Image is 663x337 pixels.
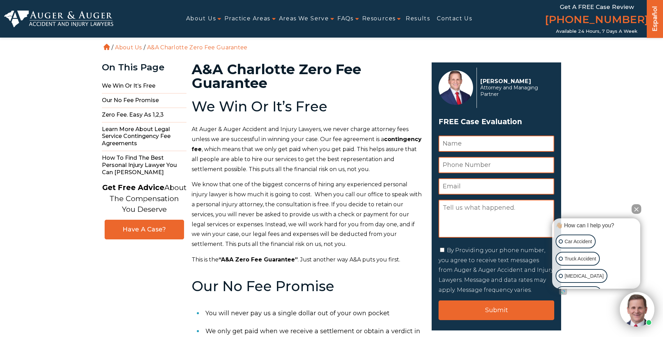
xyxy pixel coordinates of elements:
[439,178,554,195] input: Email
[145,44,249,51] li: A&A Charlotte Zero Fee Guarantee
[102,183,164,192] strong: Get Free Advice
[439,157,554,173] input: Phone Number
[279,11,329,27] a: Areas We Serve
[559,289,567,295] a: Open intaker chat
[102,93,186,108] span: Our No Fee Promise
[439,70,473,105] img: Herbert Auger
[102,151,186,179] span: How to Find the Best Personal Injury Lawyer You Can [PERSON_NAME]
[192,125,423,174] p: At Auger & Auger Accident and Injury Lawyers, we never charge attorney fees unless we are success...
[102,122,186,151] span: Learn More about Legal Service Contingency Fee Agreements
[337,11,354,27] a: FAQs
[186,11,216,27] a: About Us
[554,222,638,229] div: 👋🏼 How can I help you?
[205,304,423,322] li: You will never pay us a single dollar out of your own pocket
[115,44,142,51] a: About Us
[437,11,472,27] a: Contact Us
[192,255,423,265] p: This is the . Just another way A&A puts you first.
[556,29,637,34] span: Available 24 Hours, 7 Days a Week
[224,11,270,27] a: Practice Areas
[112,226,177,234] span: Have A Case?
[439,115,554,128] h3: FREE Case Evaluation
[439,300,554,320] input: Submit
[406,11,430,27] a: Results
[219,256,298,263] strong: “A&A Zero Fee Guarantee”
[102,79,186,93] span: We Win Or It’s Free
[620,292,654,327] img: Intaker widget Avatar
[192,136,422,152] strong: contingency fee
[480,78,550,85] p: [PERSON_NAME]
[439,247,554,293] label: By Providing your phone number, you agree to receive text messages from Auger & Auger Accident an...
[192,62,423,90] h1: A&A Charlotte Zero Fee Guarantee
[545,12,648,29] a: [PHONE_NUMBER]
[565,272,604,280] p: [MEDICAL_DATA]
[362,11,396,27] a: Resources
[104,44,110,50] a: Home
[102,62,186,72] div: On This Page
[105,220,184,239] a: Have A Case?
[565,255,596,263] p: Truck Accident
[439,136,554,152] input: Name
[4,10,113,27] img: Auger & Auger Accident and Injury Lawyers Logo
[480,85,550,98] span: Attorney and Managing Partner
[632,204,641,214] button: Close Intaker Chat Widget
[560,3,634,10] span: Get a FREE Case Review
[192,99,423,114] h2: We Win Or It’s Free
[102,182,186,215] p: About The Compensation You Deserve
[565,237,592,246] p: Car Accident
[192,279,423,294] h2: Our No Fee Promise
[102,108,186,122] span: Zero Fee. Easy as 1,2,3
[192,180,423,249] p: We know that one of the biggest concerns of hiring any experienced personal injury lawyer is how ...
